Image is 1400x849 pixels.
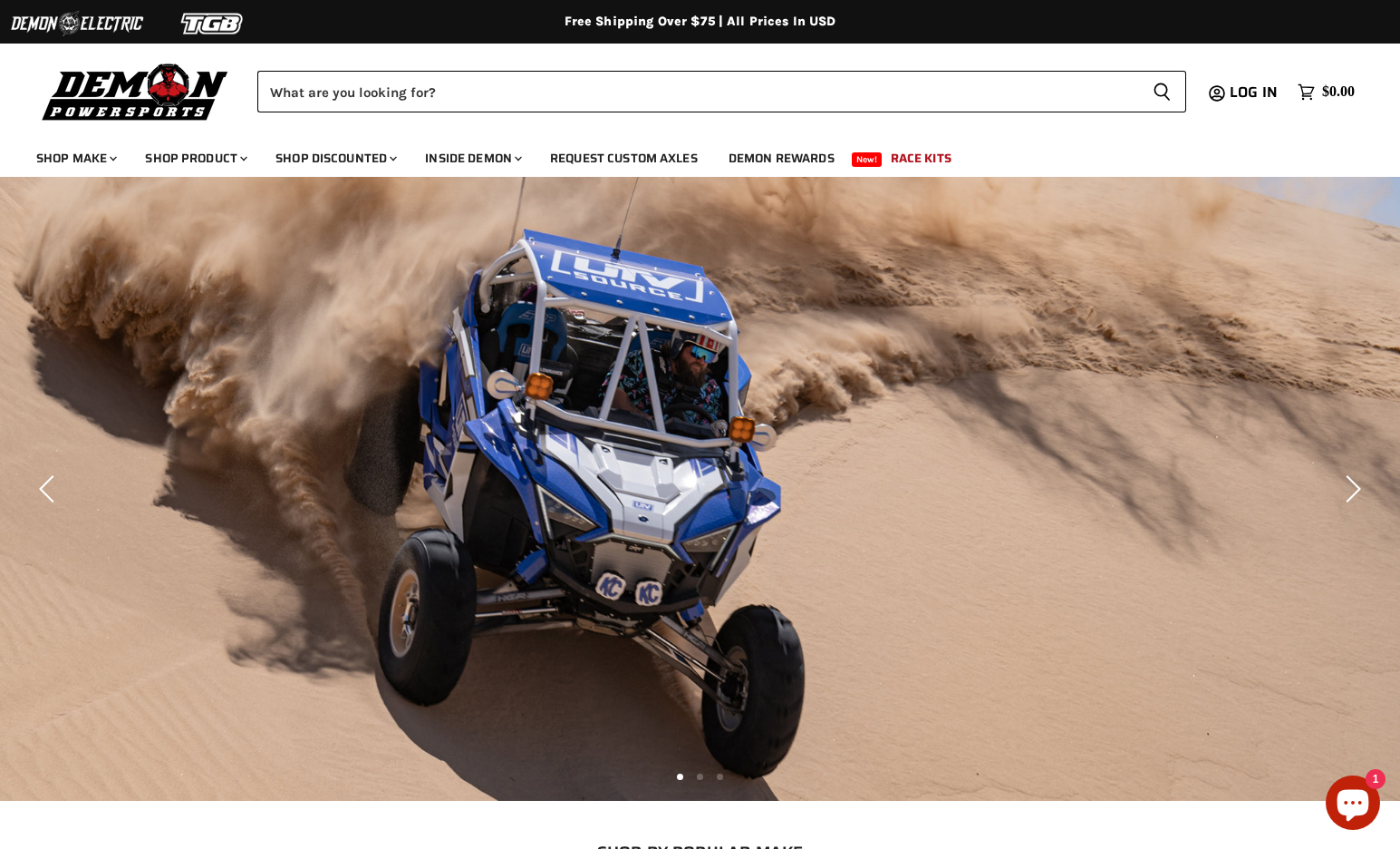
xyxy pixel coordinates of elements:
button: Previous [32,471,68,507]
inbox-online-store-chat: Shopify online store chat [1320,776,1386,834]
span: $0.00 [1322,83,1355,101]
img: Demon Electric Logo 2 [9,6,145,41]
form: Product [257,71,1186,112]
img: TGB Logo 2 [145,6,281,41]
li: Page dot 3 [717,774,723,780]
a: $0.00 [1289,79,1364,105]
a: Shop Discounted [262,140,408,177]
li: Page dot 2 [697,774,703,780]
input: Search [257,71,1138,112]
ul: Main menu [23,132,1350,177]
a: Shop Product [131,140,258,177]
a: Shop Make [23,140,128,177]
a: Request Custom Axles [536,140,711,177]
a: Log in [1221,84,1289,101]
a: Inside Demon [411,140,533,177]
button: Search [1138,71,1186,112]
a: Race Kits [877,140,965,177]
a: Demon Rewards [715,140,848,177]
li: Page dot 1 [677,774,683,780]
button: Next [1332,471,1368,507]
span: New! [852,152,883,167]
span: Log in [1230,81,1278,103]
img: Demon Powersports [36,59,235,123]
